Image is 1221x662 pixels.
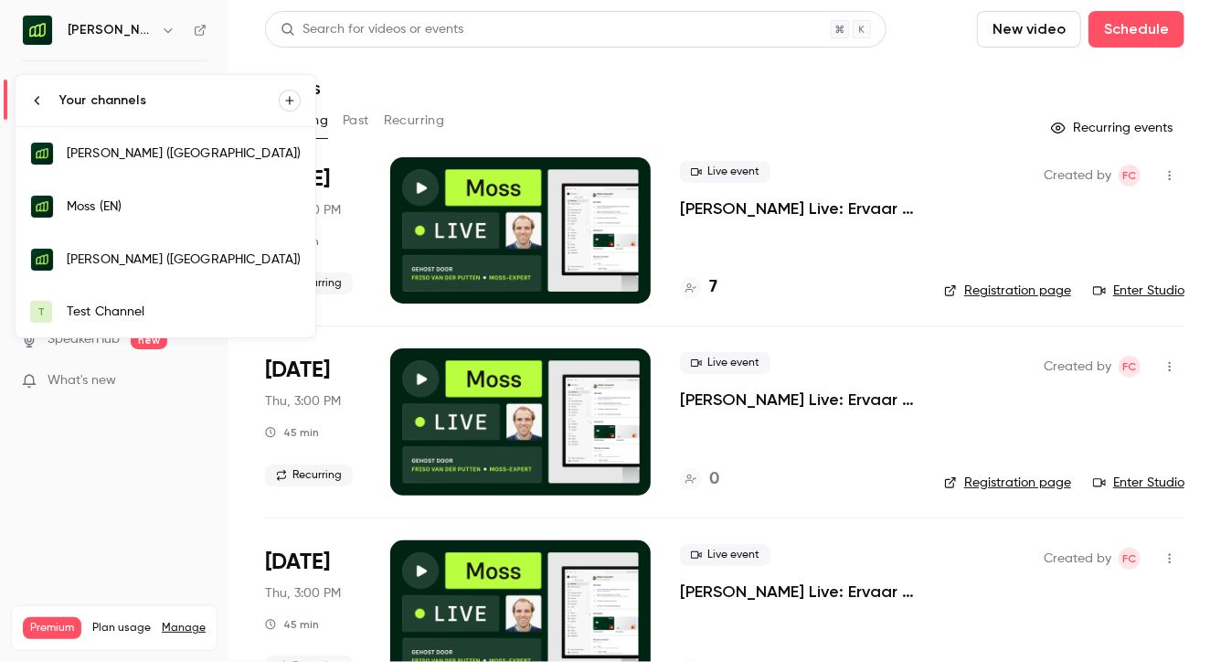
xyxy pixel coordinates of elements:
[59,91,279,110] div: Your channels
[67,198,301,216] div: Moss (EN)
[67,144,301,163] div: [PERSON_NAME] ([GEOGRAPHIC_DATA])
[31,196,53,218] img: Moss (EN)
[31,249,53,271] img: Moss (NL)
[31,143,53,165] img: Moss (DE)
[67,251,301,269] div: [PERSON_NAME] ([GEOGRAPHIC_DATA])
[37,304,45,320] span: T
[67,303,301,321] div: Test Channel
